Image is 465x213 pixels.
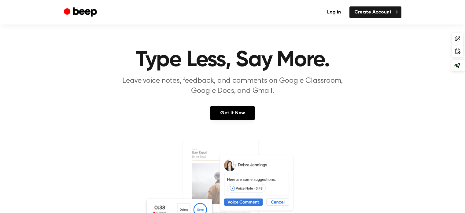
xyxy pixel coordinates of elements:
a: Create Account [349,6,401,18]
a: Beep [64,6,98,18]
a: Log in [322,6,346,18]
a: Get It Now [210,106,255,120]
h1: Type Less, Say More. [76,49,389,71]
p: Leave voice notes, feedback, and comments on Google Classroom, Google Docs, and Gmail. [115,76,350,96]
